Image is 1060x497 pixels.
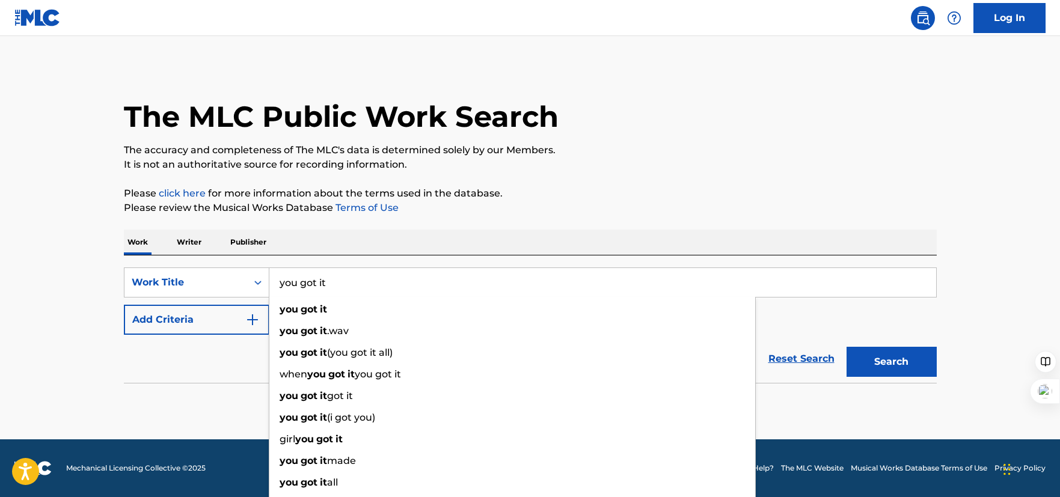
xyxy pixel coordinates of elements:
[124,99,559,135] h1: The MLC Public Work Search
[132,275,240,290] div: Work Title
[124,305,269,335] button: Add Criteria
[124,157,937,172] p: It is not an authoritative source for recording information.
[301,390,317,401] strong: got
[159,188,206,199] a: click here
[994,463,1046,474] a: Privacy Policy
[333,202,399,213] a: Terms of Use
[942,6,966,30] div: Help
[328,368,345,380] strong: got
[124,201,937,215] p: Please review the Musical Works Database
[916,11,930,25] img: search
[327,477,338,488] span: all
[295,433,314,445] strong: you
[327,347,393,358] span: (you got it all)
[320,455,327,466] strong: it
[301,412,317,423] strong: got
[847,347,937,377] button: Search
[320,347,327,358] strong: it
[14,461,52,475] img: logo
[227,230,270,255] p: Publisher
[301,455,317,466] strong: got
[280,325,298,337] strong: you
[781,463,844,474] a: The MLC Website
[348,368,355,380] strong: it
[280,433,295,445] span: girl
[320,390,327,401] strong: it
[301,347,317,358] strong: got
[14,9,61,26] img: MLC Logo
[280,455,298,466] strong: you
[320,325,327,337] strong: it
[280,390,298,401] strong: you
[320,303,327,315] strong: it
[327,412,375,423] span: (i got you)
[973,3,1046,33] a: Log In
[355,368,401,380] span: you got it
[124,267,937,383] form: Search Form
[320,412,327,423] strong: it
[327,390,353,401] span: got it
[1003,451,1011,487] div: Drag
[301,477,317,488] strong: got
[301,325,317,337] strong: got
[762,346,841,372] a: Reset Search
[320,477,327,488] strong: it
[327,455,356,466] span: made
[280,412,298,423] strong: you
[66,463,206,474] span: Mechanical Licensing Collective © 2025
[316,433,333,445] strong: got
[124,230,152,255] p: Work
[1000,439,1060,497] iframe: Chat Widget
[173,230,205,255] p: Writer
[245,313,260,327] img: 9d2ae6d4665cec9f34b9.svg
[307,368,326,380] strong: you
[301,303,317,315] strong: got
[911,6,935,30] a: Public Search
[947,11,961,25] img: help
[327,325,349,337] span: .wav
[280,477,298,488] strong: you
[280,303,298,315] strong: you
[280,347,298,358] strong: you
[124,186,937,201] p: Please for more information about the terms used in the database.
[280,368,307,380] span: when
[335,433,343,445] strong: it
[851,463,987,474] a: Musical Works Database Terms of Use
[124,143,937,157] p: The accuracy and completeness of The MLC's data is determined solely by our Members.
